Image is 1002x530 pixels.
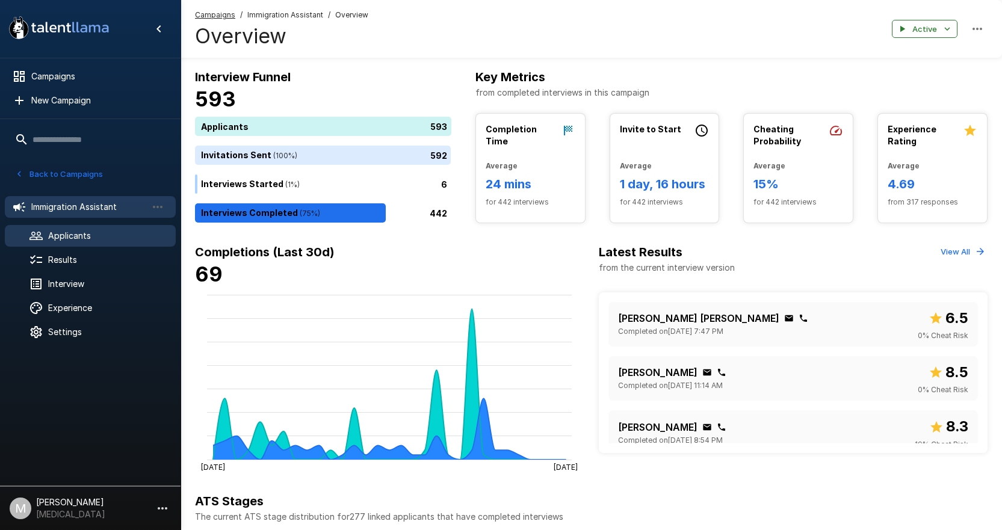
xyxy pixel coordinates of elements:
[618,434,723,446] span: Completed on [DATE] 8:54 PM
[918,384,968,396] span: 0 % Cheat Risk
[784,313,794,323] div: Click to copy
[620,174,710,194] h6: 1 day, 16 hours
[888,124,936,146] b: Experience Rating
[328,9,330,21] span: /
[247,9,323,21] span: Immigration Assistant
[888,196,977,208] span: from 317 responses
[892,20,957,39] button: Active
[618,325,723,337] span: Completed on [DATE] 7:47 PM
[195,23,368,49] h4: Overview
[195,87,236,111] b: 593
[618,420,697,434] p: [PERSON_NAME]
[195,494,264,508] b: ATS Stages
[195,70,291,84] b: Interview Funnel
[888,161,920,170] b: Average
[195,262,223,286] b: 69
[753,196,843,208] span: for 442 interviews
[486,161,518,170] b: Average
[945,309,968,327] b: 6.5
[599,262,735,274] p: from the current interview version
[618,311,779,325] p: [PERSON_NAME] [PERSON_NAME]
[702,368,712,377] div: Click to copy
[618,380,723,392] span: Completed on [DATE] 11:14 AM
[620,124,681,134] b: Invite to Start
[938,242,988,261] button: View All
[486,174,575,194] h6: 24 mins
[702,422,712,432] div: Click to copy
[717,422,726,432] div: Click to copy
[430,149,447,162] p: 592
[554,462,578,471] tspan: [DATE]
[620,161,652,170] b: Average
[201,462,225,471] tspan: [DATE]
[929,415,968,438] span: Overall score out of 10
[929,307,968,330] span: Overall score out of 10
[620,196,710,208] span: for 442 interviews
[753,124,801,146] b: Cheating Probability
[475,87,988,99] p: from completed interviews in this campaign
[475,70,545,84] b: Key Metrics
[945,363,968,381] b: 8.5
[240,9,243,21] span: /
[618,365,697,380] p: [PERSON_NAME]
[195,10,235,19] u: Campaigns
[486,196,575,208] span: for 442 interviews
[430,120,447,133] p: 593
[486,124,537,146] b: Completion Time
[753,161,785,170] b: Average
[929,361,968,384] span: Overall score out of 10
[599,245,682,259] b: Latest Results
[430,207,447,220] p: 442
[888,174,977,194] h6: 4.69
[195,245,335,259] b: Completions (Last 30d)
[915,439,968,451] span: 19 % Cheat Risk
[918,330,968,342] span: 0 % Cheat Risk
[335,9,368,21] span: Overview
[195,511,988,523] p: The current ATS stage distribution for 277 linked applicants that have completed interviews
[946,418,968,435] b: 8.3
[717,368,726,377] div: Click to copy
[753,174,843,194] h6: 15%
[799,313,808,323] div: Click to copy
[441,178,447,191] p: 6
